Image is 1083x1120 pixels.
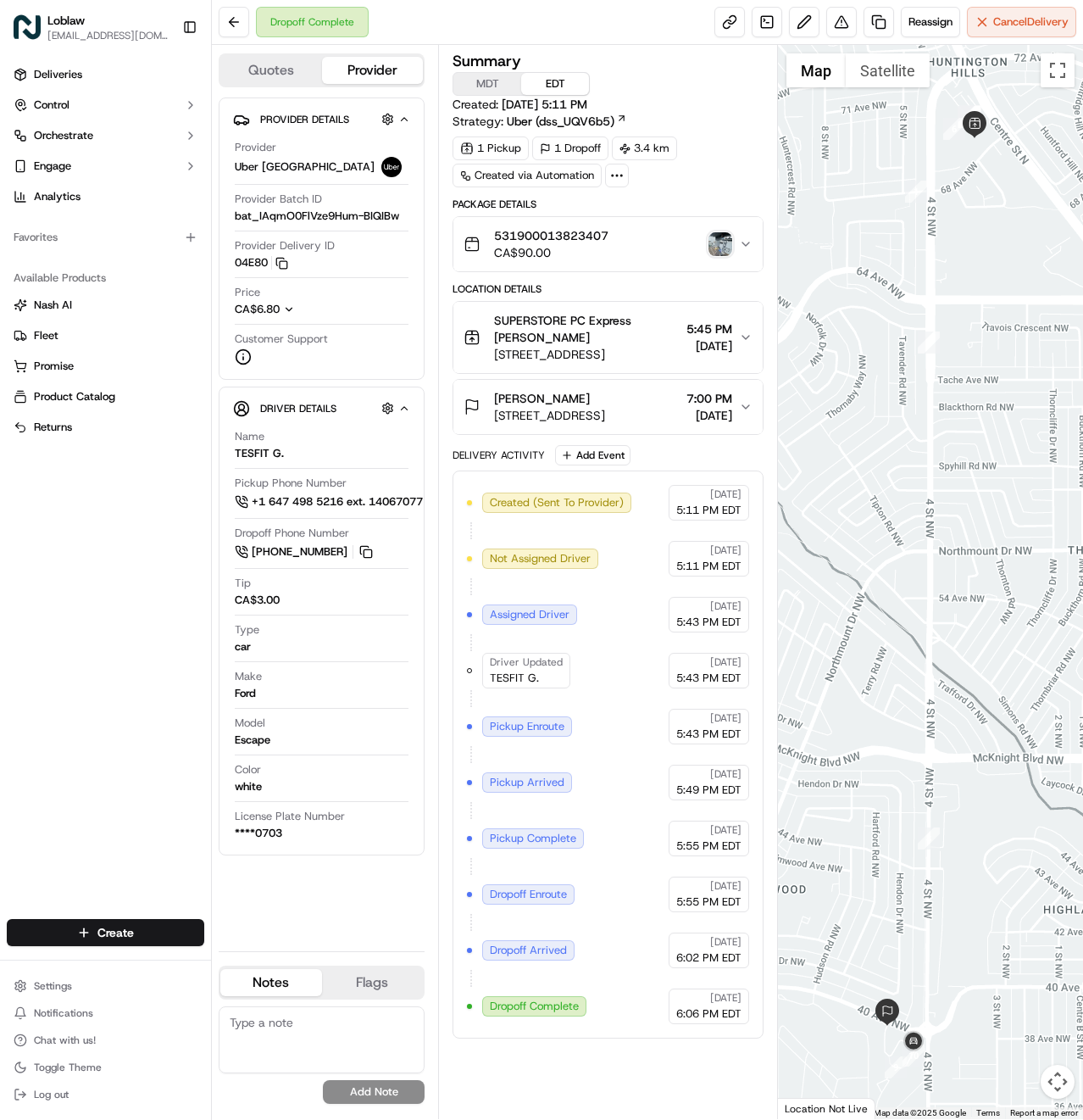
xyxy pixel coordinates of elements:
span: bat_IAqmO0FlVze9Hum-BIQIBw [235,209,399,224]
button: Provider [322,57,424,84]
span: [DATE] [710,488,741,501]
span: Analytics [34,189,81,204]
span: Product Catalog [34,389,115,404]
span: 5:43 PM EDT [676,671,741,686]
a: Created via Automation [453,164,602,187]
span: 5:45 PM [686,320,732,337]
a: Uber (dss_UQV6b5) [507,113,627,130]
span: Nash AI [34,298,72,313]
span: Pickup Enroute [490,719,564,734]
span: 5:55 PM EDT [676,839,741,854]
span: [DATE] [710,767,741,781]
button: Promise [7,353,204,380]
button: Fleet [7,322,204,349]
button: Reassign [901,7,960,37]
span: Uber [GEOGRAPHIC_DATA] [235,159,375,175]
div: 3.4 km [612,137,677,160]
a: Promise [14,359,197,374]
span: Dropoff Arrived [490,943,567,958]
span: 7:00 PM [686,390,732,407]
span: TESFIT G. [490,671,539,686]
button: CancelDelivery [967,7,1076,37]
div: 10 [902,1045,925,1067]
img: photo_proof_of_delivery image [708,232,732,256]
span: Provider Batch ID [235,192,322,207]
img: uber-new-logo.jpeg [381,157,402,177]
button: MDT [453,73,521,95]
span: SUPERSTORE PC Express [PERSON_NAME] [494,312,680,346]
span: [PHONE_NUMBER] [252,544,347,560]
span: Provider [235,140,276,155]
div: CA$3.00 [235,593,280,608]
button: Engage [7,153,204,180]
span: Deliveries [34,67,82,82]
a: Returns [14,420,197,435]
span: Model [235,716,265,731]
span: 5:55 PM EDT [676,894,741,910]
button: Notifications [7,1001,204,1025]
button: Provider Details [233,105,410,133]
div: 6 [943,118,965,140]
button: Control [7,92,204,119]
a: Report a map error [1010,1108,1078,1117]
span: 5:43 PM EDT [676,615,741,630]
span: Pickup Arrived [490,775,564,790]
span: Driver Details [260,402,336,415]
span: 5:43 PM EDT [676,727,741,742]
span: [DATE] [710,711,741,725]
button: Orchestrate [7,122,204,149]
div: car [235,639,251,655]
span: [DATE] [710,935,741,949]
button: [PERSON_NAME][STREET_ADDRESS]7:00 PM[DATE] [453,380,763,434]
a: Deliveries [7,61,204,88]
span: CA$90.00 [494,244,608,261]
span: [DATE] [686,407,732,424]
button: Log out [7,1083,204,1106]
span: [DATE] [710,543,741,557]
span: Promise [34,359,74,374]
div: Location Not Live [778,1098,875,1119]
span: Customer Support [235,332,328,347]
span: 6:06 PM EDT [676,1006,741,1022]
button: CA$6.80 [235,302,384,317]
span: Created (Sent To Provider) [490,495,624,510]
span: Orchestrate [34,128,93,143]
span: Map data ©2025 Google [874,1108,966,1117]
div: 1 Pickup [453,137,529,160]
button: Product Catalog [7,383,204,410]
span: Make [235,669,262,684]
button: Show street map [786,53,846,87]
span: Loblaw [47,12,85,29]
span: Notifications [34,1006,93,1020]
button: Driver Details [233,394,410,422]
span: Dropoff Complete [490,999,579,1014]
span: Provider Delivery ID [235,238,335,254]
span: Fleet [34,328,58,343]
div: 7 [918,332,940,354]
span: Provider Details [260,113,349,126]
span: Created: [453,96,587,113]
span: 5:11 PM EDT [676,503,741,518]
span: Color [235,762,261,777]
div: 9 [885,1056,907,1078]
span: Pickup Complete [490,831,576,846]
div: Available Products [7,265,204,292]
button: 04E80 [235,255,288,270]
span: Settings [34,979,72,993]
button: [EMAIL_ADDRESS][DOMAIN_NAME] [47,29,169,42]
span: Cancel Delivery [993,14,1069,30]
button: Toggle Theme [7,1056,204,1079]
a: +1 647 498 5216 ext. 14067077 [235,493,451,511]
span: Toggle Theme [34,1061,102,1074]
span: Control [34,98,69,113]
div: TESFIT G. [235,446,284,461]
span: License Plate Number [235,809,345,824]
span: +1 647 498 5216 ext. 14067077 [252,494,423,510]
button: Flags [322,969,424,996]
span: [STREET_ADDRESS] [494,407,605,424]
span: CA$6.80 [235,302,280,316]
a: [PHONE_NUMBER] [235,543,375,561]
a: Open this area in Google Maps (opens a new window) [782,1097,838,1119]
